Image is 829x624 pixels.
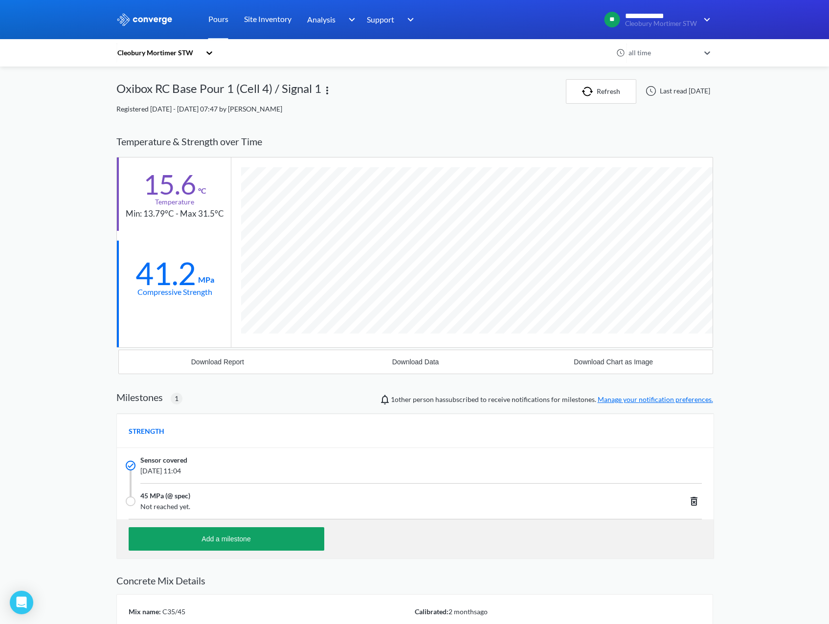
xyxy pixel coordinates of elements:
[191,358,244,366] div: Download Report
[321,85,333,96] img: more.svg
[140,455,187,466] span: Sensor covered
[342,14,358,25] img: downArrow.svg
[129,607,161,616] span: Mix name:
[137,286,212,298] div: Compressive Strength
[307,13,336,25] span: Analysis
[367,13,394,25] span: Support
[143,172,196,197] div: 15.6
[625,20,697,27] span: Cleobury Mortimer STW
[415,607,448,616] span: Calibrated:
[392,358,439,366] div: Download Data
[697,14,713,25] img: downArrow.svg
[640,85,713,97] div: Last read [DATE]
[391,395,411,403] span: Joe Reynolds
[448,607,488,616] span: 2 months ago
[116,105,282,113] span: Registered [DATE] - [DATE] 07:47 by [PERSON_NAME]
[140,466,583,476] span: [DATE] 11:04
[119,350,317,374] button: Download Report
[10,591,33,614] div: Open Intercom Messenger
[391,394,713,405] span: person has subscribed to receive notifications for milestones.
[598,395,713,403] a: Manage your notification preferences.
[626,47,699,58] div: all time
[126,207,224,221] div: Min: 13.79°C - Max 31.5°C
[116,575,713,586] h2: Concrete Mix Details
[129,527,324,551] button: Add a milestone
[129,426,164,437] span: STRENGTH
[135,261,196,286] div: 41.2
[116,391,163,403] h2: Milestones
[616,48,625,57] img: icon-clock.svg
[140,490,190,501] span: 45 MPa (@ spec)
[155,197,194,207] div: Temperature
[574,358,653,366] div: Download Chart as Image
[116,79,321,104] div: Oxibox RC Base Pour 1 (Cell 4) / Signal 1
[116,126,713,157] div: Temperature & Strength over Time
[515,350,713,374] button: Download Chart as Image
[566,79,636,104] button: Refresh
[175,393,179,404] span: 1
[116,47,201,58] div: Cleobury Mortimer STW
[379,394,391,405] img: notifications-icon.svg
[582,87,597,96] img: icon-refresh.svg
[316,350,515,374] button: Download Data
[161,607,185,616] span: C35/45
[401,14,417,25] img: downArrow.svg
[140,501,583,512] span: Not reached yet.
[116,13,173,26] img: logo_ewhite.svg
